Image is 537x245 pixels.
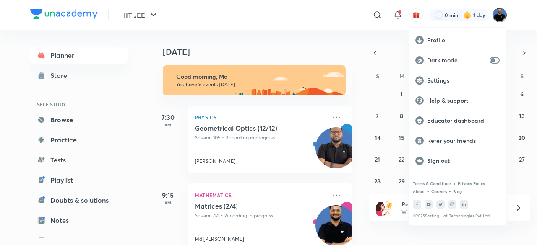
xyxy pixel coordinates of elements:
[458,181,485,186] a: Privacy Policy
[427,137,500,144] p: Refer your friends
[427,77,500,84] p: Settings
[409,70,506,90] a: Settings
[413,189,425,194] a: About
[427,187,430,195] div: •
[413,181,451,186] a: Terms & Conditions
[409,131,506,151] a: Refer your friends
[427,97,500,104] p: Help & support
[413,214,502,219] p: © 2025 Sorting Hat Technologies Pvt Ltd
[409,90,506,111] a: Help & support
[427,36,500,44] p: Profile
[453,189,462,194] a: Blog
[409,30,506,50] a: Profile
[427,157,500,165] p: Sign out
[448,187,451,195] div: •
[453,180,456,187] div: •
[431,189,447,194] a: Careers
[409,111,506,131] a: Educator dashboard
[427,57,486,64] p: Dark mode
[427,117,500,124] p: Educator dashboard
